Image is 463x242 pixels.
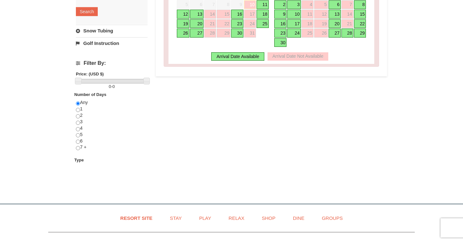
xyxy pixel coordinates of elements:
a: Resort Site [112,211,160,225]
a: 29 [354,29,366,38]
a: 25 [257,19,269,28]
a: 27 [329,29,341,38]
span: 6 [190,0,204,9]
a: 4 [302,0,313,9]
span: 8 [217,0,231,9]
a: 5 [314,0,328,9]
a: 28 [341,29,353,38]
span: 7 [204,0,216,9]
a: 29 [217,29,231,38]
a: Play [191,211,219,225]
strong: Price: (USD $) [76,72,104,76]
label: - [76,83,148,90]
a: Snow Tubing [76,25,148,37]
a: 24 [287,29,301,38]
a: Stay [162,211,190,225]
a: 22 [217,19,231,28]
a: Shop [254,211,284,225]
a: 22 [354,19,366,28]
a: 6 [329,0,341,9]
a: 13 [329,10,341,19]
a: Groups [314,211,351,225]
a: 10 [244,0,256,9]
a: 17 [287,19,301,28]
a: 24 [244,19,256,28]
a: 15 [217,10,231,19]
a: 15 [354,10,366,19]
h4: Filter By: [76,60,148,66]
a: 8 [354,0,366,9]
a: 20 [190,19,204,28]
a: 10 [287,10,301,19]
button: Search [76,7,98,16]
strong: Type [74,158,84,162]
a: 7 [341,0,353,9]
a: 9 [274,10,287,19]
a: 19 [177,19,189,28]
a: 3 [287,0,301,9]
a: Dine [285,211,313,225]
a: 26 [177,29,189,38]
a: 14 [204,10,216,19]
a: 16 [231,10,243,19]
strong: Number of Days [74,92,106,97]
a: 20 [329,19,341,28]
a: 2 [274,0,287,9]
a: 30 [231,29,243,38]
a: 17 [244,10,256,19]
a: 14 [341,10,353,19]
a: 23 [231,19,243,28]
a: 11 [257,0,269,9]
a: Relax [221,211,252,225]
span: 5 [177,0,189,9]
a: Golf Instruction [76,37,148,49]
span: 9 [231,0,243,9]
span: 0 [109,84,111,89]
a: 21 [204,19,216,28]
span: 0 [113,84,115,89]
a: 28 [204,29,216,38]
a: 25 [302,29,313,38]
a: 26 [314,29,328,38]
a: 19 [314,19,328,28]
a: 23 [274,29,287,38]
a: 31 [244,29,256,38]
div: Arrival Date Not Available [268,52,328,61]
a: 12 [314,10,328,19]
a: 13 [190,10,204,19]
a: 18 [302,19,313,28]
a: 16 [274,19,287,28]
a: 30 [274,38,287,47]
a: 21 [341,19,353,28]
a: 11 [302,10,313,19]
a: 27 [190,29,204,38]
div: Any 1 2 3 4 5 6 7 + [76,99,148,157]
a: 18 [257,10,269,19]
div: Arrival Date Available [211,52,264,61]
a: 12 [177,10,189,19]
